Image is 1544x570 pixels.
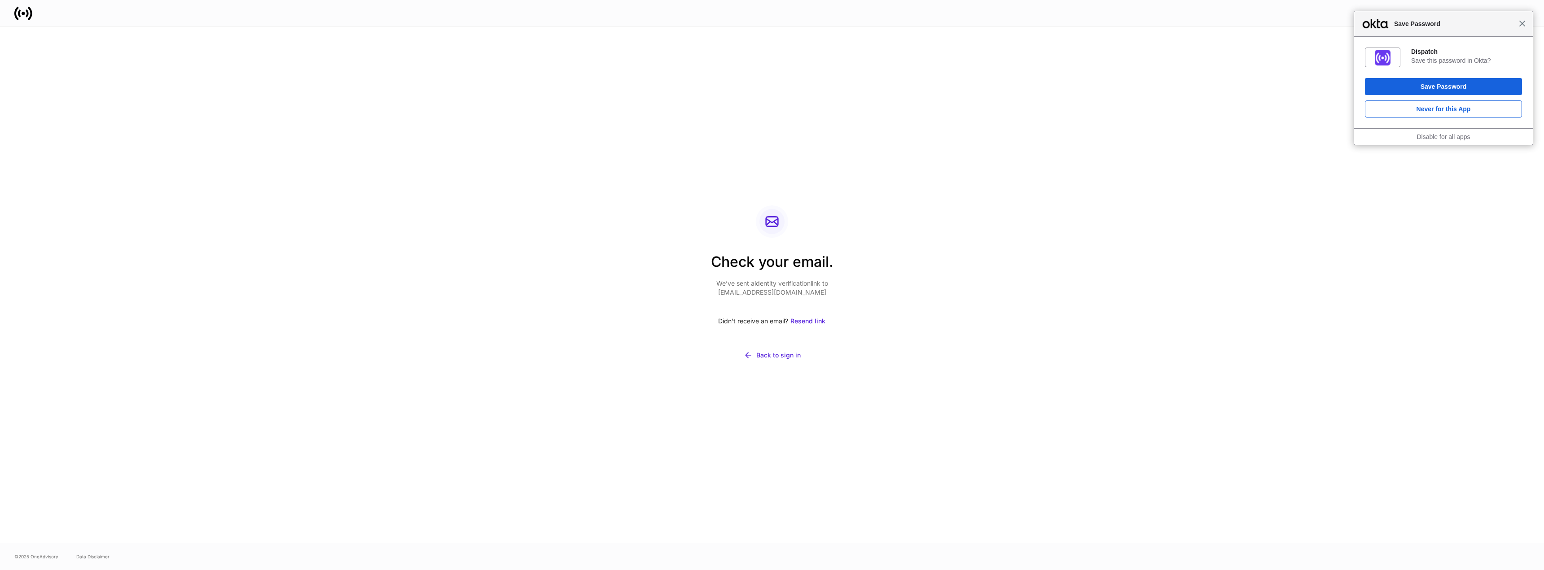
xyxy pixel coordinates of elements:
h2: Check your email. [711,252,833,279]
button: Save Password [1365,78,1522,95]
div: Resend link [790,317,825,326]
div: Didn’t receive an email? [711,311,833,331]
div: Dispatch [1411,48,1522,56]
span: © 2025 OneAdvisory [14,553,58,560]
div: Back to sign in [756,351,801,360]
a: Data Disclaimer [76,553,110,560]
button: Back to sign in [711,345,833,365]
div: Save this password in Okta? [1411,57,1522,65]
span: Save Password [1390,18,1519,29]
button: Never for this App [1365,100,1522,117]
p: We’ve sent a identity verification link to [EMAIL_ADDRESS][DOMAIN_NAME] [711,279,833,297]
img: IoaI0QAAAAZJREFUAwDpn500DgGa8wAAAABJRU5ErkJggg== [1375,50,1390,65]
a: Disable for all apps [1417,133,1470,140]
span: Close [1519,20,1526,27]
button: Resend link [790,311,826,331]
